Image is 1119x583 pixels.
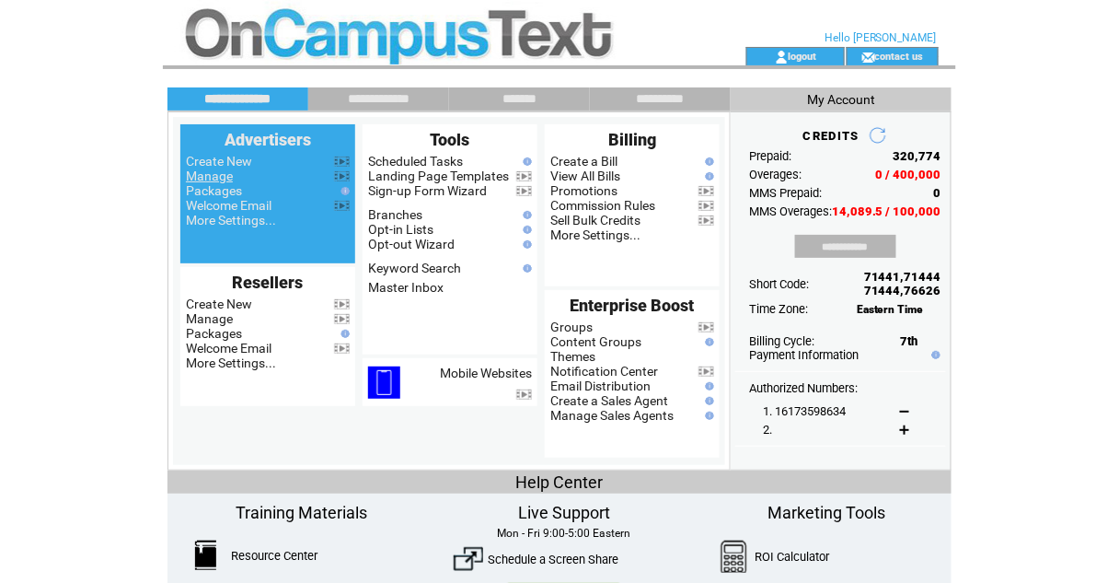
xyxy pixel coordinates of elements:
a: Email Distribution [550,379,651,393]
img: help.gif [701,412,714,420]
span: Authorized Numbers: [749,381,858,395]
span: Tools [431,130,470,149]
img: help.gif [337,330,350,338]
a: Create New [186,297,252,311]
span: My Account [807,92,875,107]
a: Sell Bulk Credits [550,213,640,227]
img: help.gif [701,172,714,181]
a: contact us [875,50,924,62]
img: help.gif [519,211,532,219]
a: Commission Rules [550,198,655,213]
img: video.png [334,171,350,181]
img: video.png [334,314,350,324]
span: Help Center [516,472,604,492]
span: Marketing Tools [767,503,885,522]
a: Opt-out Wizard [368,237,455,251]
a: Master Inbox [368,280,444,295]
a: Payment Information [749,348,859,362]
span: MMS Prepaid: [749,186,822,200]
span: Billing Cycle: [749,334,814,348]
img: ScreenShare.png [454,544,483,574]
img: help.gif [519,226,532,234]
span: Billing [608,130,656,149]
img: video.png [698,367,714,377]
img: video.png [516,186,532,196]
span: Short Code: [749,277,809,291]
img: video.png [334,157,350,167]
a: Promotions [550,183,617,198]
img: Calculator.png [721,541,748,573]
img: help.gif [519,264,532,273]
img: help.gif [519,157,532,166]
img: help.gif [337,187,350,195]
span: Time Zone: [749,302,808,316]
span: 320,774 [894,149,941,163]
span: 0 / 400,000 [876,168,941,181]
img: video.png [698,201,714,211]
a: ROI Calculator [756,550,830,564]
img: ResourceCenter.png [195,541,216,570]
span: 2. [763,423,772,437]
a: Create a Bill [550,154,617,169]
a: Manage [186,311,233,326]
img: help.gif [701,397,714,405]
img: video.png [334,201,350,211]
a: Branches [368,207,422,222]
span: Prepaid: [749,149,791,163]
span: Advertisers [225,130,311,149]
img: video.png [698,322,714,332]
span: 1. 16173598634 [763,404,846,418]
span: Resellers [233,273,304,292]
img: account_icon.gif [775,50,789,64]
a: Notification Center [550,364,658,379]
span: Overages: [749,168,802,181]
span: Mon - Fri 9:00-5:00 Eastern [497,527,630,540]
a: Manage Sales Agents [550,408,674,423]
a: logout [789,50,817,62]
a: Opt-in Lists [368,222,433,237]
img: help.gif [701,157,714,166]
img: help.gif [928,351,940,359]
a: Resource Center [231,549,317,563]
a: More Settings... [186,213,276,227]
span: 0 [934,186,941,200]
span: MMS Overages: [749,204,832,218]
a: Welcome Email [186,198,271,213]
a: Landing Page Templates [368,169,509,183]
img: help.gif [701,338,714,346]
span: Live Support [518,503,610,522]
span: 71441,71444 71444,76626 [864,270,941,297]
a: View All Bills [550,169,620,183]
a: Welcome Email [186,341,271,356]
a: Scheduled Tasks [368,154,463,169]
a: Schedule a Screen Share [488,553,618,566]
a: More Settings... [186,356,276,370]
a: Sign-up Form Wizard [368,183,487,198]
img: video.png [334,344,350,354]
img: video.png [698,216,714,226]
img: video.png [698,186,714,196]
img: video.png [516,171,532,181]
a: Create a Sales Agent [550,393,668,408]
a: Manage [186,169,233,183]
a: More Settings... [550,227,640,242]
a: Create New [186,154,252,169]
img: help.gif [701,382,714,391]
a: Content Groups [550,334,641,349]
a: Packages [186,183,242,198]
a: Themes [550,349,595,364]
span: Training Materials [236,503,367,522]
span: CREDITS [803,129,859,143]
img: contact_us_icon.gif [861,50,875,64]
span: Enterprise Boost [571,296,695,315]
a: Mobile Websites [440,366,532,380]
img: help.gif [519,240,532,249]
img: video.png [516,390,532,400]
a: Keyword Search [368,261,461,275]
a: Groups [550,320,593,334]
span: 7th [901,334,918,348]
span: 14,089.5 / 100,000 [832,204,941,218]
img: mobile-websites.png [368,367,400,399]
span: Eastern Time [857,303,924,316]
a: Packages [186,326,242,341]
